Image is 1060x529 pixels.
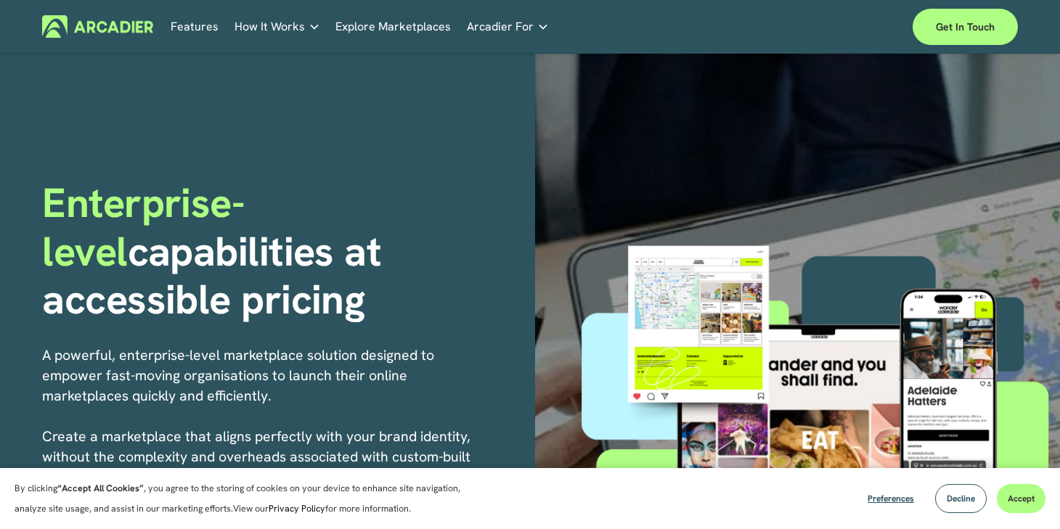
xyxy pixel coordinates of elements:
p: A powerful, enterprise-level marketplace solution designed to empower fast-moving organisations t... [42,345,484,528]
a: folder dropdown [235,15,320,38]
a: Features [171,15,219,38]
span: Enterprise-level [42,176,244,277]
button: Accept [997,484,1045,513]
button: Preferences [857,484,925,513]
a: folder dropdown [467,15,549,38]
span: How It Works [235,17,305,37]
span: Preferences [868,493,914,504]
span: Accept [1008,493,1035,504]
p: By clicking , you agree to the storing of cookies on your device to enhance site navigation, anal... [15,478,486,519]
span: Arcadier For [467,17,534,37]
img: Arcadier [42,15,153,38]
a: Get in touch [913,9,1018,45]
a: Explore Marketplaces [335,15,451,38]
strong: capabilities at accessible pricing [42,225,391,326]
span: Decline [947,493,975,504]
a: Privacy Policy [269,503,325,514]
button: Decline [935,484,987,513]
strong: “Accept All Cookies” [57,483,144,494]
